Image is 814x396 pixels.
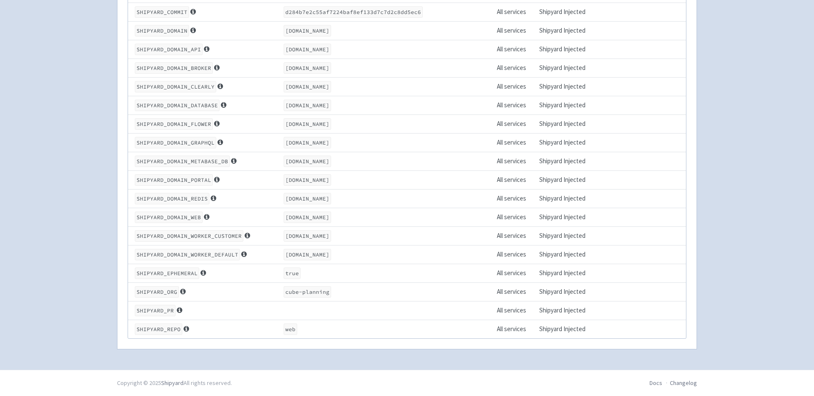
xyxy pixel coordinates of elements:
[284,212,331,223] code: [DOMAIN_NAME]
[494,170,537,189] td: All services
[135,62,213,74] code: SHIPYARD_DOMAIN_BROKER
[284,6,423,18] code: d284b7e2c55af7224baf8ef133d7c7d2c8dd5ec6
[284,156,331,167] code: [DOMAIN_NAME]
[537,59,600,77] td: Shipyard Injected
[494,226,537,245] td: All services
[284,25,331,36] code: [DOMAIN_NAME]
[670,379,697,387] a: Changelog
[135,25,189,36] code: SHIPYARD_DOMAIN
[537,189,600,208] td: Shipyard Injected
[494,59,537,77] td: All services
[494,133,537,152] td: All services
[135,268,199,279] code: SHIPYARD_EPHEMERAL
[135,6,189,18] code: SHIPYARD_COMMIT
[135,230,243,242] code: SHIPYARD_DOMAIN_WORKER_CUSTOMER
[494,152,537,170] td: All services
[537,170,600,189] td: Shipyard Injected
[117,379,232,388] div: Copyright © 2025 All rights reserved.
[537,40,600,59] td: Shipyard Injected
[284,286,331,298] code: cube-planning
[537,301,600,320] td: Shipyard Injected
[494,96,537,114] td: All services
[494,114,537,133] td: All services
[135,249,240,260] code: SHIPYARD_DOMAIN_WORKER_DEFAULT
[537,208,600,226] td: Shipyard Injected
[537,245,600,264] td: Shipyard Injected
[135,137,216,148] code: SHIPYARD_DOMAIN_GRAPHQL
[135,193,209,204] code: SHIPYARD_DOMAIN_REDIS
[135,44,203,55] code: SHIPYARD_DOMAIN_API
[494,77,537,96] td: All services
[494,264,537,282] td: All services
[537,320,600,338] td: Shipyard Injected
[537,77,600,96] td: Shipyard Injected
[494,189,537,208] td: All services
[135,118,213,130] code: SHIPYARD_DOMAIN_FLOWER
[537,96,600,114] td: Shipyard Injected
[494,282,537,301] td: All services
[537,114,600,133] td: Shipyard Injected
[537,226,600,245] td: Shipyard Injected
[135,174,213,186] code: SHIPYARD_DOMAIN_PORTAL
[537,282,600,301] td: Shipyard Injected
[135,100,220,111] code: SHIPYARD_DOMAIN_DATABASE
[161,379,184,387] a: Shipyard
[650,379,662,387] a: Docs
[494,208,537,226] td: All services
[537,264,600,282] td: Shipyard Injected
[284,100,331,111] code: [DOMAIN_NAME]
[135,305,176,316] code: SHIPYARD_PR
[284,230,331,242] code: [DOMAIN_NAME]
[284,81,331,92] code: [DOMAIN_NAME]
[537,21,600,40] td: Shipyard Injected
[494,301,537,320] td: All services
[284,268,301,279] code: true
[135,323,182,335] code: SHIPYARD_REPO
[494,320,537,338] td: All services
[284,44,331,55] code: [DOMAIN_NAME]
[135,286,179,298] code: SHIPYARD_ORG
[135,81,216,92] code: SHIPYARD_DOMAIN_CLEARLY
[135,156,230,167] code: SHIPYARD_DOMAIN_METABASE_DB
[494,40,537,59] td: All services
[494,21,537,40] td: All services
[284,193,331,204] code: [DOMAIN_NAME]
[284,323,297,335] code: web
[284,118,331,130] code: [DOMAIN_NAME]
[284,62,331,74] code: [DOMAIN_NAME]
[537,133,600,152] td: Shipyard Injected
[494,3,537,21] td: All services
[284,249,331,260] code: [DOMAIN_NAME]
[284,174,331,186] code: [DOMAIN_NAME]
[284,137,331,148] code: [DOMAIN_NAME]
[135,212,203,223] code: SHIPYARD_DOMAIN_WEB
[537,3,600,21] td: Shipyard Injected
[537,152,600,170] td: Shipyard Injected
[494,245,537,264] td: All services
